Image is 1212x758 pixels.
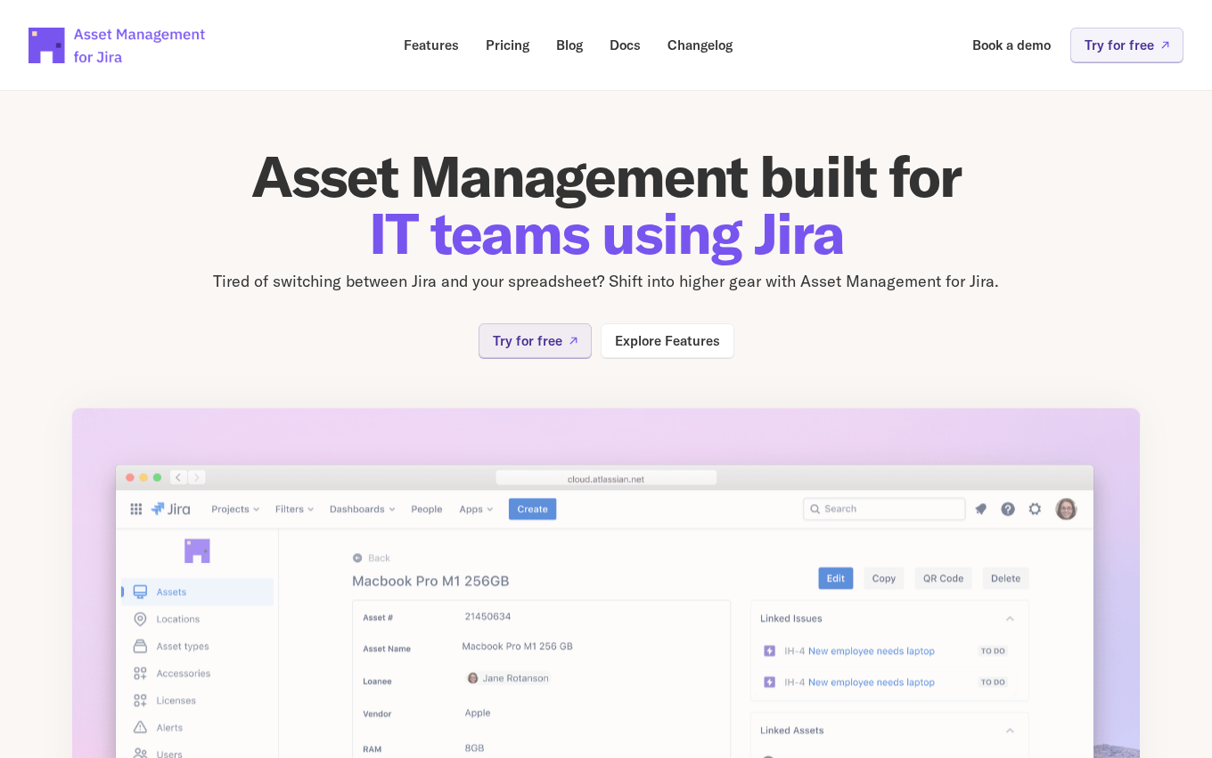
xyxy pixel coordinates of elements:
p: Try for free [493,334,562,347]
a: Explore Features [601,323,734,358]
p: Changelog [667,38,733,52]
p: Docs [610,38,641,52]
a: Pricing [473,28,542,62]
p: Features [404,38,459,52]
a: Try for free [479,323,592,358]
a: Changelog [655,28,745,62]
h1: Asset Management built for [71,148,1141,262]
p: Tired of switching between Jira and your spreadsheet? Shift into higher gear with Asset Managemen... [71,269,1141,295]
a: Features [391,28,471,62]
p: Try for free [1085,38,1154,52]
a: Try for free [1070,28,1183,62]
p: Blog [556,38,583,52]
a: Book a demo [960,28,1063,62]
p: Pricing [486,38,529,52]
a: Blog [544,28,595,62]
p: Book a demo [972,38,1051,52]
span: IT teams using Jira [369,197,844,269]
p: Explore Features [615,334,720,347]
a: Docs [597,28,653,62]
